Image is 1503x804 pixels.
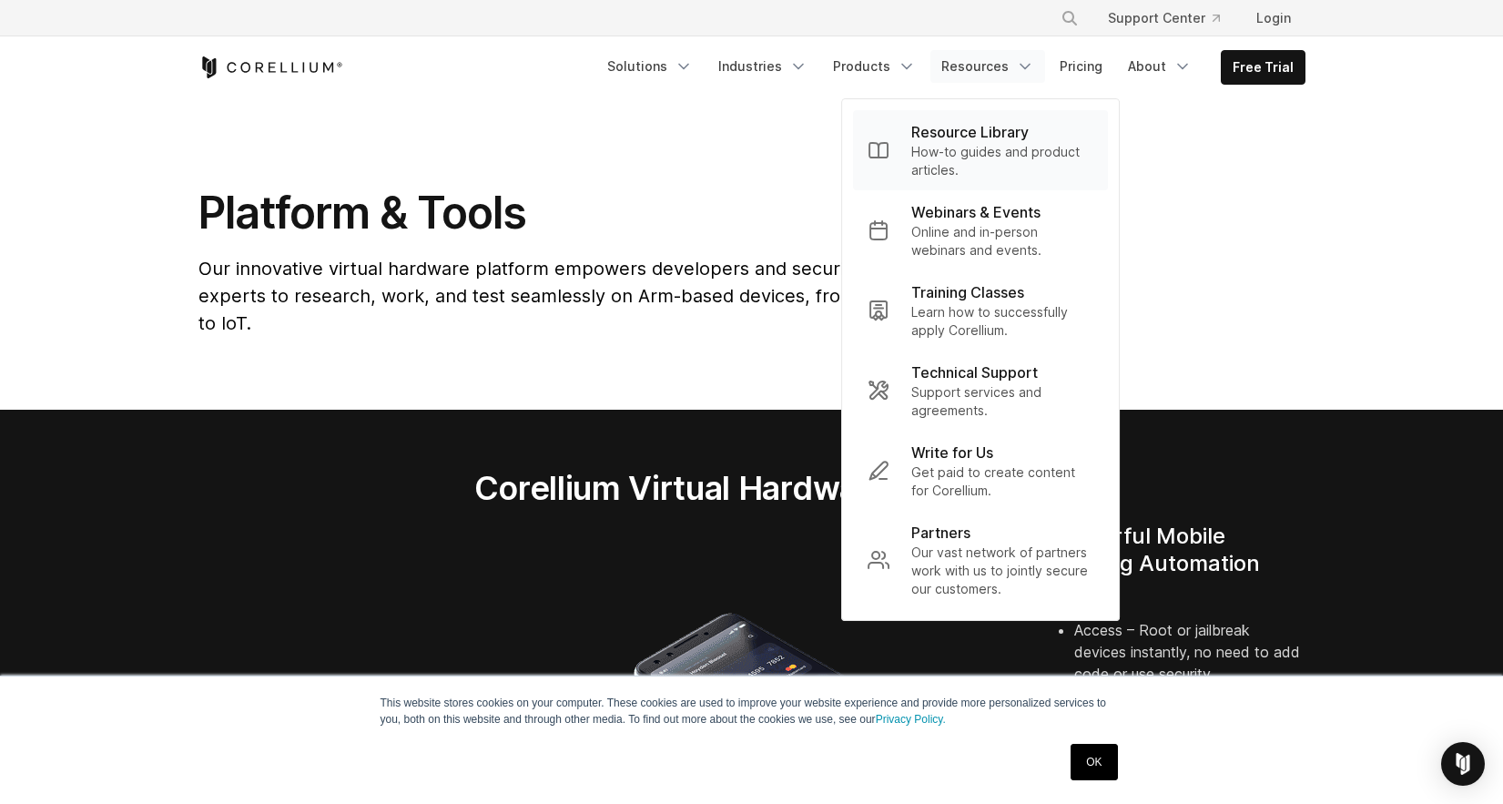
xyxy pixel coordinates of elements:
[853,110,1108,190] a: Resource Library How-to guides and product articles.
[1117,50,1203,83] a: About
[853,351,1108,431] a: Technical Support Support services and agreements.
[1242,2,1305,35] a: Login
[1053,2,1086,35] button: Search
[930,50,1045,83] a: Resources
[596,50,1305,85] div: Navigation Menu
[853,190,1108,270] a: Webinars & Events Online and in-person webinars and events.
[911,361,1038,383] p: Technical Support
[911,463,1093,500] p: Get paid to create content for Corellium.
[911,442,993,463] p: Write for Us
[853,270,1108,351] a: Training Classes Learn how to successfully apply Corellium.
[707,50,818,83] a: Industries
[198,258,920,334] span: Our innovative virtual hardware platform empowers developers and security experts to research, wo...
[853,511,1108,609] a: Partners Our vast network of partners work with us to jointly secure our customers.
[198,186,924,240] h1: Platform & Tools
[911,143,1093,179] p: How-to guides and product articles.
[1049,50,1113,83] a: Pricing
[911,223,1093,260] p: Online and in-person webinars and events.
[1039,2,1305,35] div: Navigation Menu
[1074,619,1305,728] li: Access – Root or jailbreak devices instantly, no need to add code or use security vulnerabilities.
[853,431,1108,511] a: Write for Us Get paid to create content for Corellium.
[911,281,1024,303] p: Training Classes
[911,544,1093,598] p: Our vast network of partners work with us to jointly secure our customers.
[876,713,946,726] a: Privacy Policy.
[911,383,1093,420] p: Support services and agreements.
[1093,2,1234,35] a: Support Center
[1222,51,1305,84] a: Free Trial
[381,695,1123,728] p: This website stores cookies on your computer. These cookies are used to improve your website expe...
[911,201,1041,223] p: Webinars & Events
[911,522,970,544] p: Partners
[911,303,1093,340] p: Learn how to successfully apply Corellium.
[822,50,927,83] a: Products
[1441,742,1485,786] div: Open Intercom Messenger
[1071,744,1117,780] a: OK
[596,50,704,83] a: Solutions
[389,468,1114,508] h2: Corellium Virtual Hardware Platform
[1056,523,1305,605] h4: Powerful Mobile Testing Automation Tools
[911,121,1029,143] p: Resource Library
[198,56,343,78] a: Corellium Home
